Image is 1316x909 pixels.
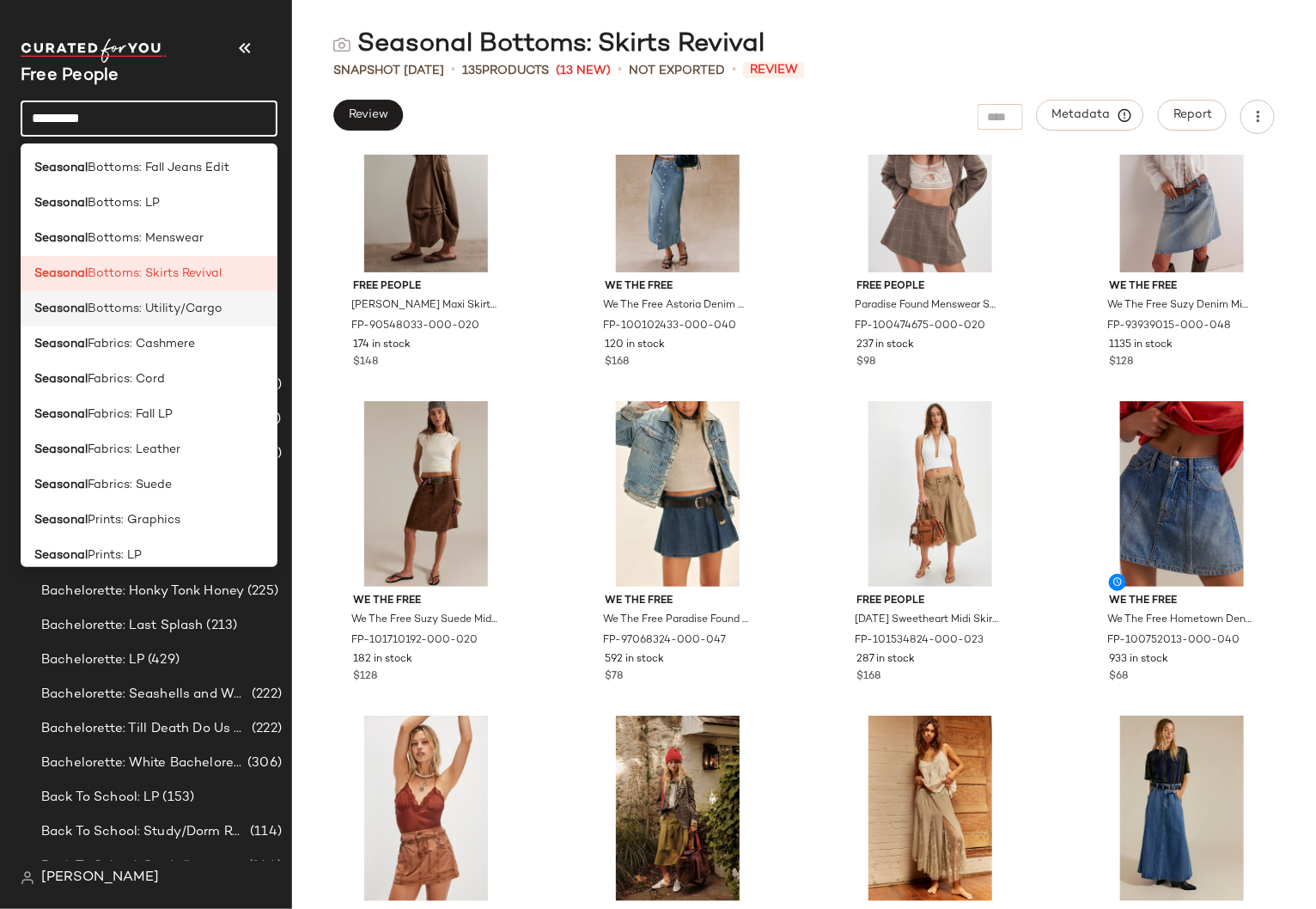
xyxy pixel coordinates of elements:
span: 1135 in stock [1109,338,1173,353]
span: We The Free [605,594,751,609]
span: Fabrics: Suede [88,476,172,494]
span: $128 [1109,355,1133,370]
span: Back To School: Study/Dorm Room Essentials [41,822,247,842]
span: (213) [204,616,238,636]
span: Bottoms: LP [88,194,160,212]
span: Bottoms: Skirts Revival [88,265,222,283]
img: svg%3e [21,871,34,885]
b: Seasonal [34,511,88,529]
img: 101534824_023_a [844,401,1017,587]
span: Back To School: Study/Lounge Essentials [41,857,245,876]
span: Fabrics: Cord [88,370,165,388]
span: Bottoms: Fall Jeans Edit [88,159,229,177]
span: FP-93939015-000-048 [1107,319,1231,334]
b: Seasonal [34,546,88,564]
span: Bottoms: Utility/Cargo [88,300,222,318]
img: 100752013_040_d [1095,401,1269,587]
span: $98 [857,355,876,370]
span: $168 [857,669,881,685]
b: Seasonal [34,441,88,459]
span: 592 in stock [605,652,664,668]
span: [PERSON_NAME] Maxi Skirt by Free People in Brown, Size: M [351,298,497,314]
span: Back To School: LP [41,788,160,808]
span: FP-90548033-000-020 [351,319,479,334]
span: Report [1173,108,1212,122]
span: We The Free [353,594,499,609]
span: • [451,60,455,81]
span: We The Free Paradise Found Denim Skort at Free People in Dark Wash, Size: XS [603,613,749,628]
b: Seasonal [34,265,88,283]
span: Free People [857,594,1003,609]
span: Snapshot [DATE] [333,62,444,80]
div: Products [462,62,549,80]
span: Bachelorette: Last Splash [41,616,204,636]
span: (153) [160,788,195,808]
span: Paradise Found Menswear Skort by Free People in Brown, Size: XS [856,298,1002,314]
span: Free People [857,279,1003,295]
span: 237 in stock [857,338,915,353]
span: 135 [462,64,482,77]
span: $148 [353,355,378,370]
span: [DATE] Sweetheart Midi Skirt by Free People in Tan, Size: US 10 [856,613,1002,628]
span: FP-100102433-000-040 [603,319,736,334]
span: • [618,60,622,81]
span: (429) [144,650,180,670]
span: 287 in stock [857,652,916,668]
span: FP-97068324-000-047 [603,633,726,649]
span: 182 in stock [353,652,412,668]
span: FP-101710192-000-020 [351,633,478,649]
span: Prints: Graphics [88,511,180,529]
span: Review [348,108,388,122]
span: Free People [353,279,499,295]
span: We The Free Suzy Suede Midi Skirt at Free People in Brown, Size: 31 [351,613,497,628]
span: Bachelorette: Seashells and Wedding Bells [41,685,248,705]
span: [PERSON_NAME] [41,868,159,888]
span: $68 [1109,669,1128,685]
b: Seasonal [34,300,88,318]
span: $168 [605,355,629,370]
span: We The Free Astoria Denim Maxi Skirt at Free People in Light Wash, Size: 27 [603,298,749,314]
img: 100515808_020_a [339,716,513,901]
span: FP-100474675-000-020 [856,319,986,334]
span: (114) [247,822,282,842]
span: Metadata [1051,107,1130,123]
span: Bachelorette: Till Death Do Us Party [41,719,248,739]
img: 101534824_030_d [591,716,765,901]
span: FP-101534824-000-023 [856,633,984,649]
span: (222) [248,685,282,705]
img: 102756467_030_oi [844,716,1017,901]
b: Seasonal [34,194,88,212]
span: FP-100752013-000-040 [1107,633,1240,649]
button: Metadata [1037,100,1144,131]
div: Seasonal Bottoms: Skirts Revival [333,27,765,62]
span: We The Free Hometown Denim Mini Skirt at Free People in Medium Wash, Size: 31 [1107,613,1253,628]
span: Bachelorette: Honky Tonk Honey [41,582,244,601]
span: Bachelorette: White Bachelorette Outfits [41,753,244,773]
img: 97068324_047_e [591,401,765,587]
b: Seasonal [34,370,88,388]
span: Not Exported [629,62,725,80]
span: (225) [244,582,278,601]
span: (13 New) [556,62,611,80]
span: We The Free Suzy Denim Midi Skirt at Free People in Light Wash, Size: 29 [1107,298,1253,314]
span: $78 [605,669,623,685]
span: • [732,60,736,81]
img: svg%3e [333,36,350,53]
span: Bottoms: Menswear [88,229,204,247]
span: 933 in stock [1109,652,1168,668]
span: (222) [248,719,282,739]
span: Prints: LP [88,546,142,564]
span: (144) [245,857,282,876]
span: $128 [353,669,377,685]
img: 101710192_020_a [339,401,513,587]
button: Review [333,100,403,131]
b: Seasonal [34,229,88,247]
b: Seasonal [34,159,88,177]
b: Seasonal [34,406,88,424]
span: (306) [244,753,282,773]
button: Report [1158,100,1227,131]
span: We The Free [605,279,751,295]
img: cfy_white_logo.C9jOOHJF.svg [21,39,167,63]
span: We The Free [1109,594,1255,609]
span: Bachelorette: LP [41,650,144,670]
